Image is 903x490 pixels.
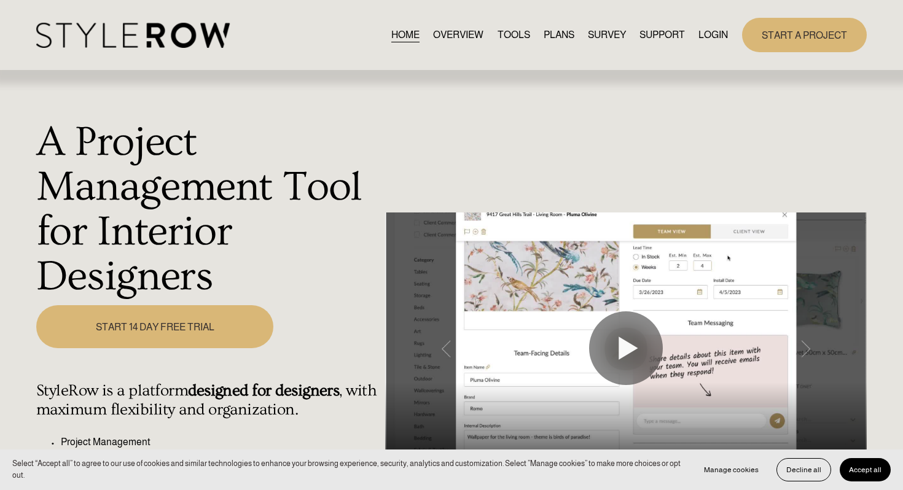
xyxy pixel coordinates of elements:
[776,458,831,481] button: Decline all
[698,26,728,43] a: LOGIN
[589,311,663,385] button: Play
[588,26,626,43] a: SURVEY
[36,305,274,348] a: START 14 DAY FREE TRIAL
[544,26,574,43] a: PLANS
[36,381,378,419] h4: StyleRow is a platform , with maximum flexibility and organization.
[786,465,821,474] span: Decline all
[695,458,768,481] button: Manage cookies
[639,28,685,42] span: SUPPORT
[36,23,230,48] img: StyleRow
[639,26,685,43] a: folder dropdown
[36,120,378,298] h1: A Project Management Tool for Interior Designers
[433,26,483,43] a: OVERVIEW
[61,435,378,449] p: Project Management
[498,26,530,43] a: TOOLS
[704,465,759,474] span: Manage cookies
[742,18,867,52] a: START A PROJECT
[12,458,682,481] p: Select “Accept all” to agree to our use of cookies and similar technologies to enhance your brows...
[849,465,881,474] span: Accept all
[840,458,891,481] button: Accept all
[391,26,420,43] a: HOME
[188,381,339,400] strong: designed for designers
